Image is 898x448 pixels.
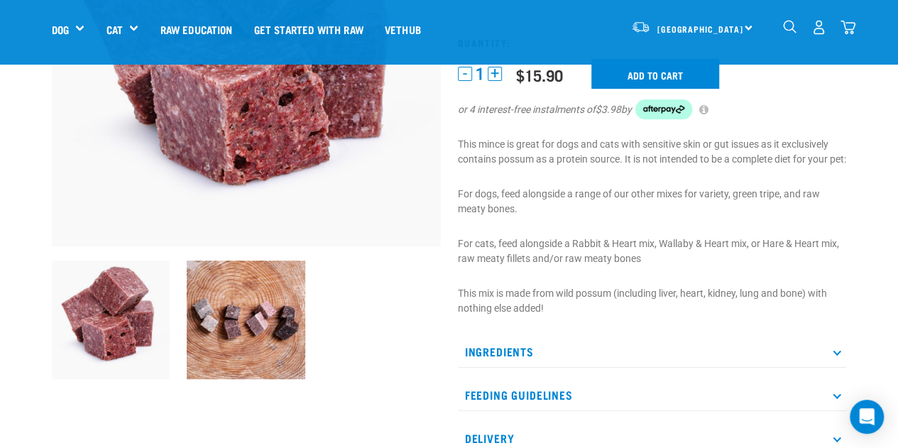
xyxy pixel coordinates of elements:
[187,261,305,379] img: SM Duck Heart Possum HT LS
[52,261,170,379] img: 1102 Possum Mince 01
[811,20,826,35] img: user.png
[783,20,796,33] img: home-icon-1@2x.png
[458,99,847,119] div: or 4 interest-free instalments of by
[458,67,472,81] button: -
[52,21,69,38] a: Dog
[458,379,847,411] p: Feeding Guidelines
[840,20,855,35] img: home-icon@2x.png
[149,1,243,58] a: Raw Education
[458,286,847,316] p: This mix is made from wild possum (including liver, heart, kidney, lung and bone) with nothing el...
[243,1,374,58] a: Get started with Raw
[596,102,621,117] span: $3.98
[458,336,847,368] p: Ingredients
[458,236,847,266] p: For cats, feed alongside a Rabbit & Heart mix, Wallaby & Heart mix, or Hare & Heart mix, raw meat...
[850,400,884,434] div: Open Intercom Messenger
[476,67,484,82] span: 1
[635,99,692,119] img: Afterpay
[458,137,847,167] p: This mince is great for dogs and cats with sensitive skin or gut issues as it exclusively contain...
[458,187,847,217] p: For dogs, feed alongside a range of our other mixes for variety, green tripe, and raw meaty bones.
[631,21,650,33] img: van-moving.png
[657,26,743,31] span: [GEOGRAPHIC_DATA]
[488,67,502,81] button: +
[591,59,719,89] input: Add to cart
[106,21,122,38] a: Cat
[516,66,563,84] div: $15.90
[374,1,432,58] a: Vethub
